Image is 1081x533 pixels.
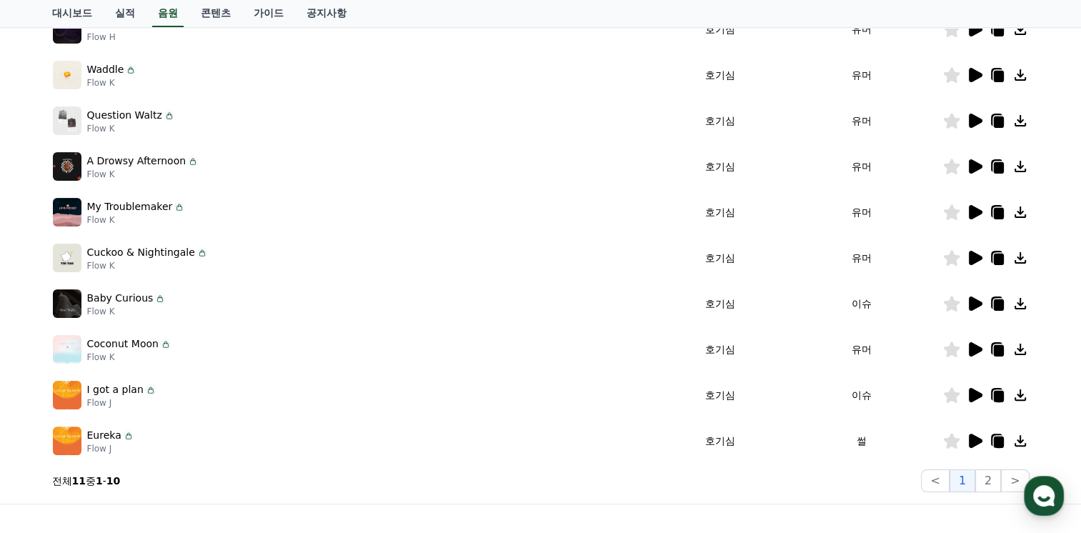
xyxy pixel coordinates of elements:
strong: 1 [96,475,103,487]
button: > [1001,469,1029,492]
td: 유머 [782,189,942,235]
p: My Troublemaker [87,199,173,214]
span: 홈 [45,436,54,447]
img: music [53,61,81,89]
img: music [53,244,81,272]
p: Flow K [87,306,166,317]
p: Waddle [87,62,124,77]
p: 전체 중 - [52,474,121,488]
p: Flow J [87,397,156,409]
td: 호기심 [659,98,782,144]
strong: 11 [72,475,86,487]
img: music [53,427,81,455]
td: 호기심 [659,372,782,418]
button: 1 [950,469,975,492]
td: 이슈 [782,372,942,418]
p: A Drowsy Afternoon [87,154,186,169]
img: music [53,381,81,409]
p: Flow K [87,169,199,180]
td: 유머 [782,144,942,189]
span: 대화 [131,437,148,448]
img: music [53,289,81,318]
img: music [53,335,81,364]
p: Flow K [87,77,137,89]
p: I got a plan [87,382,144,397]
button: 2 [975,469,1001,492]
button: < [921,469,949,492]
strong: 10 [106,475,120,487]
img: music [53,106,81,135]
td: 유머 [782,52,942,98]
p: Flow J [87,443,134,454]
p: Baby Curious [87,291,154,306]
p: Flow H [87,31,116,43]
td: 호기심 [659,6,782,52]
td: 호기심 [659,52,782,98]
a: 설정 [184,414,274,450]
td: 호기심 [659,418,782,464]
p: Question Waltz [87,108,162,123]
td: 유머 [782,98,942,144]
td: 유머 [782,235,942,281]
span: 설정 [221,436,238,447]
p: Flow K [87,214,186,226]
img: music [53,152,81,181]
td: 호기심 [659,281,782,327]
a: 대화 [94,414,184,450]
td: 썰 [782,418,942,464]
td: 유머 [782,327,942,372]
p: Flow K [87,260,208,272]
td: 호기심 [659,327,782,372]
p: Flow K [87,352,171,363]
p: Coconut Moon [87,337,159,352]
a: 홈 [4,414,94,450]
td: 호기심 [659,189,782,235]
img: music [53,198,81,226]
img: music [53,15,81,44]
p: Eureka [87,428,121,443]
td: 호기심 [659,144,782,189]
td: 이슈 [782,281,942,327]
p: Cuckoo & Nightingale [87,245,195,260]
td: 유머 [782,6,942,52]
td: 호기심 [659,235,782,281]
p: Flow K [87,123,175,134]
